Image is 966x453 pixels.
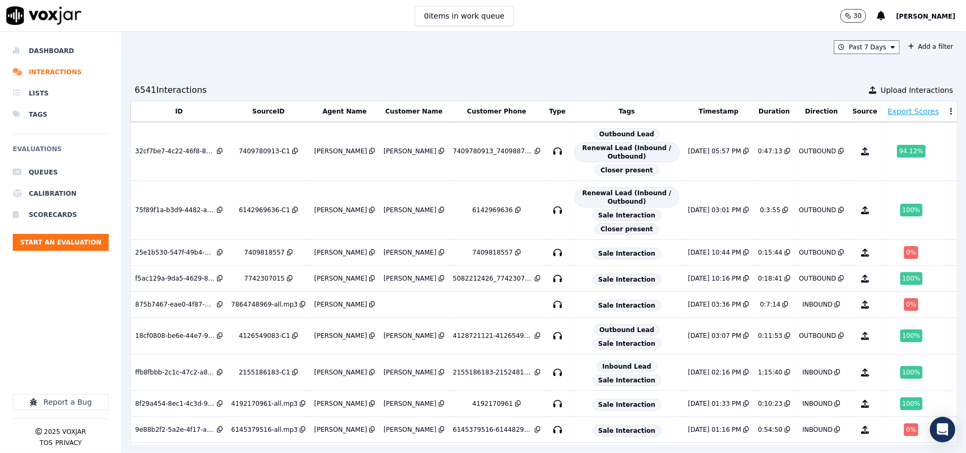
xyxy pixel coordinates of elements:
button: 0items in work queue [415,6,514,26]
div: Open Intercom Messenger [930,417,955,442]
span: Closer present [595,164,659,176]
div: 0:18:41 [758,274,782,283]
div: 0:3:55 [760,206,781,214]
span: Outbound Lead [594,324,660,336]
div: 8f29a454-8ec1-4c3d-986b-6118de85d633 [135,399,215,408]
div: [DATE] 01:33 PM [688,399,741,408]
div: 100 % [900,366,923,379]
a: Interactions [13,62,109,83]
div: [PERSON_NAME] [314,147,367,155]
a: Calibration [13,183,109,204]
div: [PERSON_NAME] [384,206,437,214]
button: ID [175,107,182,116]
div: 4192170961-all.mp3 [231,399,298,408]
div: 94.12 % [897,145,926,158]
div: 9e88b2f2-5a2e-4f17-a55e-c947cfd8dc22 [135,425,215,434]
div: 0 % [904,423,918,436]
div: OUTBOUND [799,274,836,283]
div: [PERSON_NAME] [314,368,367,377]
span: Inbound Lead [597,361,657,372]
button: Customer Name [385,107,442,116]
button: Duration [759,107,790,116]
div: 7409780913-C1 [239,147,290,155]
div: 875b7467-eae0-4f87-bbdb-e0d44b3dfd0b [135,300,215,309]
div: [DATE] 02:16 PM [688,368,741,377]
div: INBOUND [803,368,833,377]
div: 7864748969-all.mp3 [231,300,298,309]
div: 6145379516-6144829000 [453,425,533,434]
span: Sale Interaction [593,300,662,311]
div: 6142969636-C1 [239,206,290,214]
button: 30 [840,9,866,23]
button: Tags [619,107,634,116]
div: 7409818557 [473,248,513,257]
div: OUTBOUND [799,332,836,340]
div: 6145379516-all.mp3 [231,425,298,434]
button: Direction [805,107,838,116]
button: SourceID [253,107,285,116]
div: [PERSON_NAME] [384,399,437,408]
div: 5082212426_7742307015 [453,274,533,283]
div: 2155186183-C1 [239,368,290,377]
span: Upload Interactions [881,85,953,95]
div: ffb8fbbb-2c1c-47c2-a8f7-ab43062298c3 [135,368,215,377]
button: 30 [840,9,877,23]
div: 25e1b530-547f-49b4-b5b2-ca27abfcad5e [135,248,215,257]
div: [PERSON_NAME] [314,248,367,257]
div: [PERSON_NAME] [314,332,367,340]
a: Dashboard [13,40,109,62]
div: [PERSON_NAME] [314,425,367,434]
a: Scorecards [13,204,109,225]
div: [PERSON_NAME] [314,206,367,214]
div: 0:54:50 [758,425,782,434]
div: [DATE] 03:01 PM [688,206,741,214]
p: 30 [854,12,861,20]
div: OUTBOUND [799,248,836,257]
button: Type [549,107,565,116]
button: TOS [40,439,53,447]
span: Renewal Lead (Inbound / Outbound) [575,187,680,207]
div: 7742307015 [244,274,284,283]
li: Lists [13,83,109,104]
div: [PERSON_NAME] [384,274,437,283]
div: 6142969636 [473,206,513,214]
div: [PERSON_NAME] [314,399,367,408]
button: Report a Bug [13,394,109,410]
span: Sale Interaction [593,425,662,437]
div: 7409780913_7409887408 [453,147,533,155]
div: INBOUND [803,300,833,309]
div: 2155186183-2152481272 [453,368,533,377]
button: Start an Evaluation [13,234,109,251]
a: Tags [13,104,109,125]
div: [PERSON_NAME] [314,300,367,309]
div: 100 % [900,204,923,216]
div: 0:11:53 [758,332,782,340]
span: Sale Interaction [593,210,662,221]
div: 0 % [904,246,918,259]
div: [DATE] 03:07 PM [688,332,741,340]
button: Source [852,107,877,116]
div: INBOUND [803,399,833,408]
div: [DATE] 10:16 PM [688,274,741,283]
div: 75f89f1a-b3d9-4482-a44f-b6f29530a027 [135,206,215,214]
h6: Evaluations [13,143,109,162]
span: Sale Interaction [593,248,662,259]
div: 0:7:14 [760,300,781,309]
div: 4128721121-4126549083 [453,332,533,340]
button: Upload Interactions [869,85,953,95]
button: Agent Name [323,107,367,116]
span: [PERSON_NAME] [896,13,955,20]
div: INBOUND [803,425,833,434]
div: 7409818557 [244,248,284,257]
button: Past 7 Days [834,40,900,54]
div: 6541 Interaction s [135,84,207,97]
div: [PERSON_NAME] [314,274,367,283]
span: Sale Interaction [593,399,662,411]
div: 100 % [900,397,923,410]
a: Queues [13,162,109,183]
